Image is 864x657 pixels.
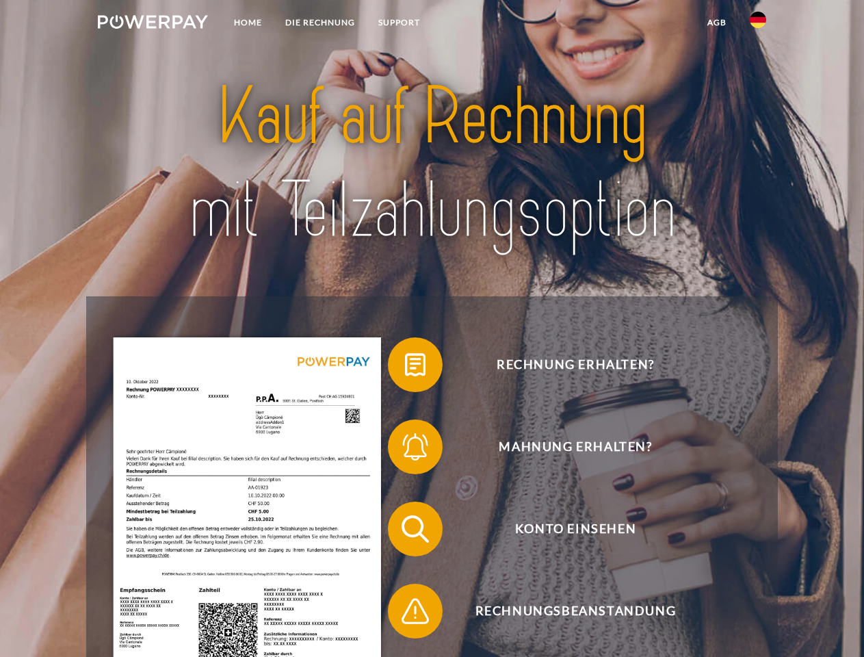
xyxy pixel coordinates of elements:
img: qb_bell.svg [398,430,432,464]
button: Mahnung erhalten? [388,420,744,474]
a: Home [222,10,274,35]
img: qb_bill.svg [398,348,432,382]
button: Rechnungsbeanstandung [388,584,744,639]
a: agb [696,10,738,35]
a: SUPPORT [367,10,432,35]
button: Rechnung erhalten? [388,337,744,392]
img: qb_warning.svg [398,594,432,628]
img: logo-powerpay-white.svg [98,15,208,29]
img: title-powerpay_de.svg [131,66,733,262]
span: Konto einsehen [408,502,743,556]
img: qb_search.svg [398,512,432,546]
span: Rechnungsbeanstandung [408,584,743,639]
button: Konto einsehen [388,502,744,556]
a: DIE RECHNUNG [274,10,367,35]
img: de [750,12,766,28]
span: Mahnung erhalten? [408,420,743,474]
span: Rechnung erhalten? [408,337,743,392]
